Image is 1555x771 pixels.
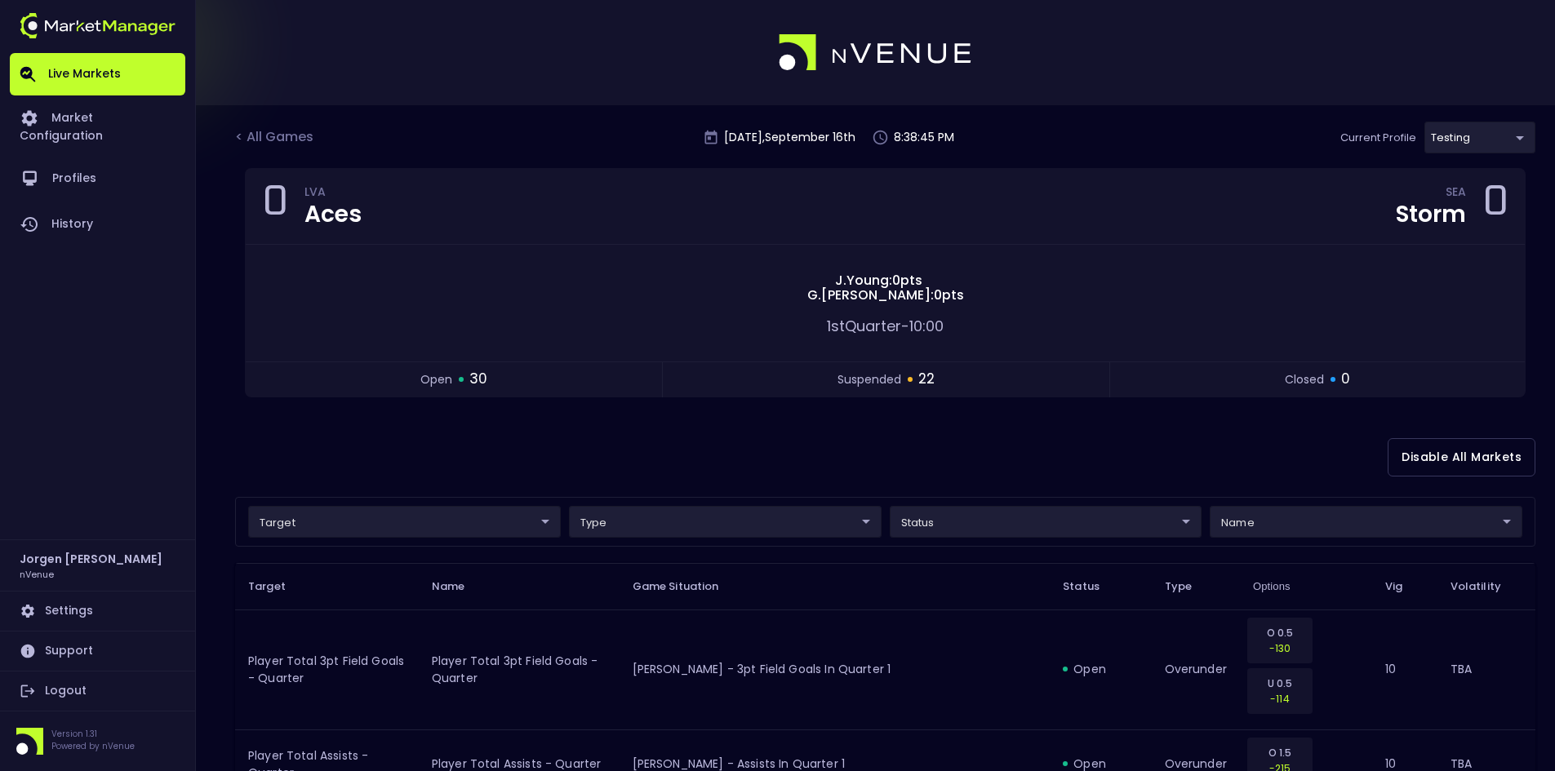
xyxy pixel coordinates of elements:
[1482,182,1508,231] div: 0
[1165,579,1214,594] span: Type
[1063,661,1138,677] div: open
[10,202,185,247] a: History
[432,579,486,594] span: Name
[420,371,452,388] span: open
[10,631,185,671] a: Support
[248,579,307,594] span: Target
[248,506,561,538] div: target
[837,371,901,388] span: suspended
[10,671,185,711] a: Logout
[1063,579,1121,594] span: Status
[51,728,135,740] p: Version 1.31
[20,568,54,580] h3: nVenue
[620,609,1051,729] td: [PERSON_NAME] - 3pt Field Goals in Quarter 1
[20,13,175,38] img: logo
[569,506,882,538] div: target
[909,316,944,336] span: 10:00
[1396,203,1466,226] div: Storm
[827,316,901,336] span: 1st Quarter
[304,203,362,226] div: Aces
[51,740,135,752] p: Powered by nVenue
[1388,438,1535,476] button: Disable All Markets
[10,95,185,156] a: Market Configuration
[1258,640,1302,656] p: -130
[235,127,317,148] div: < All Games
[894,129,954,146] p: 8:38:45 PM
[10,156,185,202] a: Profiles
[1446,188,1466,201] div: SEA
[633,579,740,594] span: Game Situation
[1372,609,1437,729] td: 10
[802,288,969,303] span: G . [PERSON_NAME] : 0 pts
[1285,371,1324,388] span: closed
[830,273,927,288] span: J . Young : 0 pts
[724,129,855,146] p: [DATE] , September 16 th
[1341,369,1350,390] span: 0
[918,369,935,390] span: 22
[1437,609,1535,729] td: TBA
[901,316,909,336] span: -
[1240,563,1372,609] th: Options
[1258,676,1302,691] p: U 0.5
[1451,579,1522,594] span: Volatility
[469,369,487,390] span: 30
[1258,625,1302,640] p: O 0.5
[1385,579,1424,594] span: Vig
[779,34,973,72] img: logo
[1424,122,1535,153] div: target
[1340,130,1416,146] p: Current Profile
[1258,691,1302,707] p: -114
[20,550,162,568] h2: Jorgen [PERSON_NAME]
[10,592,185,631] a: Settings
[262,182,288,231] div: 0
[10,53,185,95] a: Live Markets
[304,188,362,201] div: LVA
[10,728,185,755] div: Version 1.31Powered by nVenue
[235,609,419,729] td: Player Total 3pt Field Goals - Quarter
[419,609,620,729] td: Player Total 3pt Field Goals - Quarter
[1152,609,1240,729] td: overunder
[890,506,1202,538] div: target
[1210,506,1522,538] div: target
[1258,745,1302,760] p: O 1.5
